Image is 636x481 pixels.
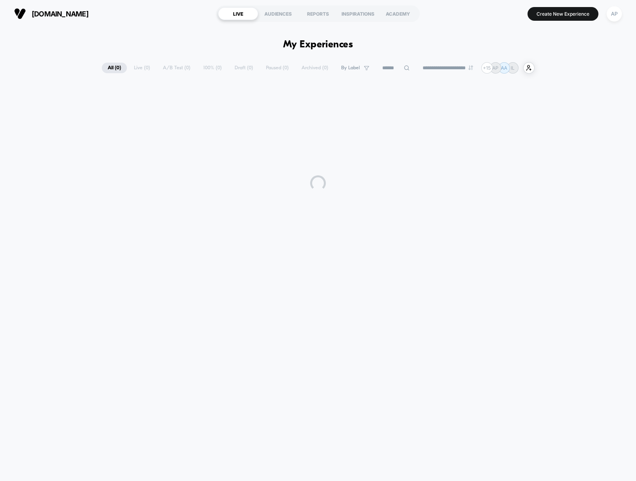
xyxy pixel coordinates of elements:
span: All ( 0 ) [102,63,127,73]
div: REPORTS [298,7,338,20]
div: INSPIRATIONS [338,7,378,20]
h1: My Experiences [283,39,353,50]
img: Visually logo [14,8,26,20]
button: [DOMAIN_NAME] [12,7,91,20]
p: AA [501,65,507,71]
img: end [468,65,473,70]
div: AP [607,6,622,22]
button: AP [604,6,624,22]
div: ACADEMY [378,7,418,20]
p: IL [511,65,515,71]
span: [DOMAIN_NAME] [32,10,89,18]
div: + 15 [481,62,493,74]
div: LIVE [218,7,258,20]
div: AUDIENCES [258,7,298,20]
p: AP [492,65,499,71]
button: Create New Experience [528,7,598,21]
span: By Label [341,65,360,71]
